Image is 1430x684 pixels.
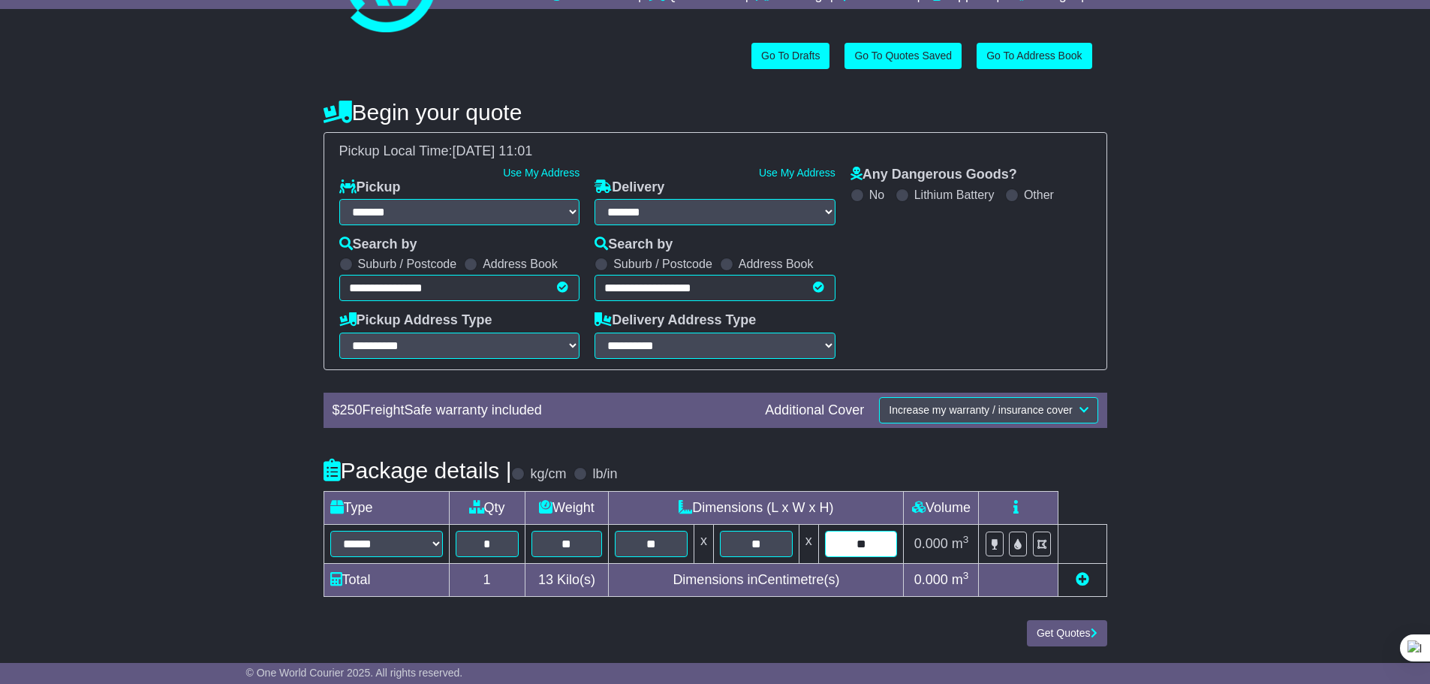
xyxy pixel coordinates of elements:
span: 13 [538,572,553,587]
label: Search by [595,237,673,253]
span: Increase my warranty / insurance cover [889,404,1072,416]
label: Pickup Address Type [339,312,492,329]
td: Weight [525,491,609,524]
div: Additional Cover [757,402,872,419]
span: m [952,536,969,551]
label: Address Book [483,257,558,271]
a: Go To Quotes Saved [844,43,962,69]
td: Dimensions (L x W x H) [609,491,904,524]
span: m [952,572,969,587]
h4: Package details | [324,458,512,483]
label: Delivery Address Type [595,312,756,329]
a: Use My Address [503,167,580,179]
label: lb/in [592,466,617,483]
span: 250 [340,402,363,417]
div: Pickup Local Time: [332,143,1099,160]
td: Total [324,563,449,596]
label: kg/cm [530,466,566,483]
span: 0.000 [914,536,948,551]
div: $ FreightSafe warranty included [325,402,758,419]
td: Dimensions in Centimetre(s) [609,563,904,596]
label: Delivery [595,179,664,196]
sup: 3 [963,534,969,545]
td: Volume [904,491,979,524]
label: Lithium Battery [914,188,995,202]
td: 1 [449,563,525,596]
td: x [694,524,714,563]
sup: 3 [963,570,969,581]
a: Use My Address [759,167,835,179]
label: Suburb / Postcode [358,257,457,271]
td: x [799,524,818,563]
label: No [869,188,884,202]
label: Pickup [339,179,401,196]
button: Get Quotes [1027,620,1107,646]
label: Suburb / Postcode [613,257,712,271]
label: Search by [339,237,417,253]
td: Qty [449,491,525,524]
td: Kilo(s) [525,563,609,596]
label: Any Dangerous Goods? [850,167,1017,183]
a: Go To Address Book [977,43,1091,69]
label: Other [1024,188,1054,202]
h4: Begin your quote [324,100,1107,125]
label: Address Book [739,257,814,271]
button: Increase my warranty / insurance cover [879,397,1097,423]
td: Type [324,491,449,524]
span: © One World Courier 2025. All rights reserved. [246,667,463,679]
a: Add new item [1076,572,1089,587]
a: Go To Drafts [751,43,829,69]
span: 0.000 [914,572,948,587]
span: [DATE] 11:01 [453,143,533,158]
